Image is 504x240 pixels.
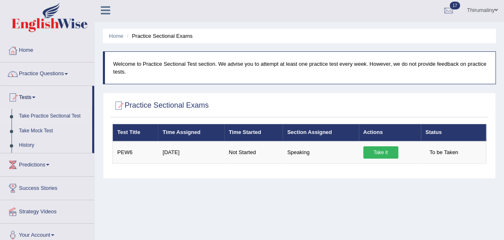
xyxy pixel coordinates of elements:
[0,86,92,106] a: Tests
[421,124,486,141] th: Status
[113,141,158,164] td: PEW6
[224,141,283,164] td: Not Started
[113,124,158,141] th: Test Title
[125,32,193,40] li: Practice Sectional Exams
[158,124,224,141] th: Time Assigned
[425,146,462,159] span: To be Taken
[15,109,92,124] a: Take Practice Sectional Test
[112,99,209,112] h2: Practice Sectional Exams
[109,33,123,39] a: Home
[450,2,460,9] span: 17
[0,62,94,83] a: Practice Questions
[0,39,94,60] a: Home
[283,141,359,164] td: Speaking
[359,124,421,141] th: Actions
[363,146,398,159] a: Take it
[158,141,224,164] td: [DATE]
[283,124,359,141] th: Section Assigned
[15,138,92,153] a: History
[113,60,487,76] p: Welcome to Practice Sectional Test section. We advise you to attempt at least one practice test e...
[224,124,283,141] th: Time Started
[0,177,94,197] a: Success Stories
[15,124,92,138] a: Take Mock Test
[0,200,94,221] a: Strategy Videos
[0,153,94,174] a: Predictions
